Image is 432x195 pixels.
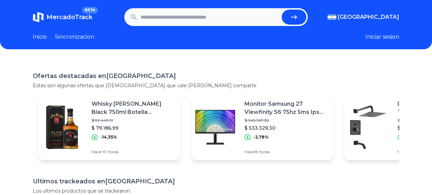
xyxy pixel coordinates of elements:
p: Hace 8 horas [245,149,328,155]
a: Featured imageMonitor Samsung 27 Viewfinity S6 75hz 5ms Ips Dp Hdmi Qhd 2k$ 548.567,28$ 533.329,3... [191,94,333,160]
a: MercadoTrackBETA [33,12,93,23]
p: Los ultimos productos que se trackearon. [33,187,399,194]
button: [GEOGRAPHIC_DATA] [328,13,399,21]
img: Argentina [328,14,336,20]
p: Hace 10 horas [92,149,175,155]
a: Inicio [33,33,47,41]
a: Sincronizacion [55,33,94,41]
img: Featured image [191,103,239,151]
button: Iniciar sesion [365,33,399,41]
span: MercadoTrack [46,13,93,21]
span: [GEOGRAPHIC_DATA] [338,13,399,21]
p: $ 533.329,30 [245,125,328,131]
p: $ 548.567,28 [245,118,328,123]
p: -14,35% [100,134,117,140]
p: -2,78% [253,134,269,140]
h1: Ofertas destacadas en [GEOGRAPHIC_DATA] [33,71,399,81]
p: $ 79.186,99 [92,125,175,131]
img: Featured image [38,103,86,151]
p: Whisky [PERSON_NAME] Black 750ml Botella Importada [92,100,175,116]
img: Featured image [344,103,392,151]
a: Featured imageWhisky [PERSON_NAME] Black 750ml Botella Importada$ 92.449,51$ 79.186,99-14,35%Hace... [38,94,180,160]
img: MercadoTrack [33,12,44,23]
p: $ 92.449,51 [92,118,175,123]
h1: Ultimos trackeados en [GEOGRAPHIC_DATA] [33,177,399,186]
span: BETA [82,7,98,14]
p: Estas son algunas ofertas que [DEMOGRAPHIC_DATA] que vale [PERSON_NAME] compartir. [33,82,399,89]
p: Monitor Samsung 27 Viewfinity S6 75hz 5ms Ips Dp Hdmi Qhd 2k [245,100,328,116]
